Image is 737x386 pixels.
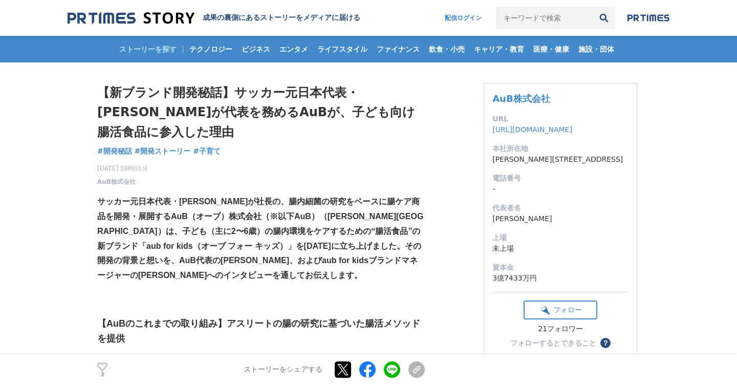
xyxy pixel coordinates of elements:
[492,203,628,213] dt: 代表者名
[244,366,322,375] p: ストーリーをシェアする
[529,45,573,54] span: 医療・健康
[600,338,611,348] button: ？
[470,45,528,54] span: キャリア・教育
[574,36,618,62] a: 施設・団体
[203,13,360,23] h2: 成果の裏側にあるストーリーをメディアに届ける
[373,36,424,62] a: ファイナンス
[529,36,573,62] a: 医療・健康
[510,339,596,347] div: フォローするとできること
[492,173,628,184] dt: 電話番号
[97,146,132,157] a: #開発秘話
[275,36,312,62] a: エンタメ
[97,83,425,142] h1: 【新ブランド開発秘話】サッカー元日本代表・[PERSON_NAME]が代表を務めるAuBが、子ども向け腸活食品に参入した理由
[524,301,597,319] button: フォロー
[68,11,360,25] a: 成果の裏側にあるストーリーをメディアに届ける 成果の裏側にあるストーリーをメディアに届ける
[492,125,572,134] a: [URL][DOMAIN_NAME]
[185,36,236,62] a: テクノロジー
[492,213,628,224] dd: [PERSON_NAME]
[492,273,628,284] dd: 3億7433万円
[425,36,469,62] a: 飲食・小売
[237,45,274,54] span: ビジネス
[524,325,597,334] div: 21フォロワー
[97,318,420,344] strong: 【AuBのこれまでの取り組み】アスリートの腸の研究に基づいた腸活メソッドを提供
[193,146,221,156] span: #子育て
[435,7,492,29] a: 配信ログイン
[97,197,423,280] strong: サッカー元日本代表・[PERSON_NAME]が社長の、腸内細菌の研究をベースに腸ケア商品を開発・展開するAuB（オーブ）株式会社（※以下AuB）（[PERSON_NAME][GEOGRAPHI...
[135,146,191,156] span: #開発ストーリー
[492,154,628,165] dd: [PERSON_NAME][STREET_ADDRESS]
[492,93,550,104] a: AuB株式会社
[492,114,628,124] dt: URL
[496,7,593,29] input: キーワードで検索
[492,184,628,195] dd: -
[492,232,628,243] dt: 上場
[470,36,528,62] a: キャリア・教育
[135,146,191,157] a: #開発ストーリー
[97,372,107,377] p: 3
[492,262,628,273] dt: 資本金
[574,45,618,54] span: 施設・団体
[185,45,236,54] span: テクノロジー
[373,45,424,54] span: ファイナンス
[313,36,372,62] a: ライフスタイル
[593,7,615,29] button: 検索
[68,11,194,25] img: 成果の裏側にあるストーリーをメディアに届ける
[602,339,609,347] span: ？
[313,45,372,54] span: ライフスタイル
[275,45,312,54] span: エンタメ
[97,164,148,173] span: [DATE] 10時01分
[97,177,136,186] a: AuB株式会社
[237,36,274,62] a: ビジネス
[193,146,221,157] a: #子育て
[425,45,469,54] span: 飲食・小売
[492,243,628,254] dd: 未上場
[97,146,132,156] span: #開発秘話
[627,14,669,22] img: prtimes
[492,143,628,154] dt: 本社所在地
